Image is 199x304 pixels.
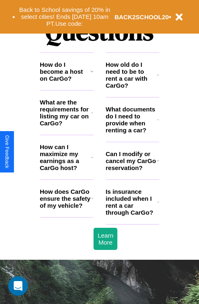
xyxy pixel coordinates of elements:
h3: How can I maximize my earnings as a CarGo host? [40,143,91,171]
div: Give Feedback [4,135,10,168]
h3: How do I become a host on CarGo? [40,61,90,82]
h3: Can I modify or cancel my CarGo reservation? [106,150,157,171]
h3: How old do I need to be to rent a car with CarGo? [106,61,157,89]
h3: How does CarGo ensure the safety of my vehicle? [40,188,91,209]
h3: What are the requirements for listing my car on CarGo? [40,99,91,127]
button: Back to School savings of 20% in select cities! Ends [DATE] 10am PT.Use code: [15,4,114,29]
iframe: Intercom live chat [8,276,28,296]
h3: What documents do I need to provide when renting a car? [106,106,158,134]
h3: Is insurance included when I rent a car through CarGo? [106,188,157,216]
b: BACK2SCHOOL20 [114,14,169,20]
button: Learn More [94,228,117,250]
